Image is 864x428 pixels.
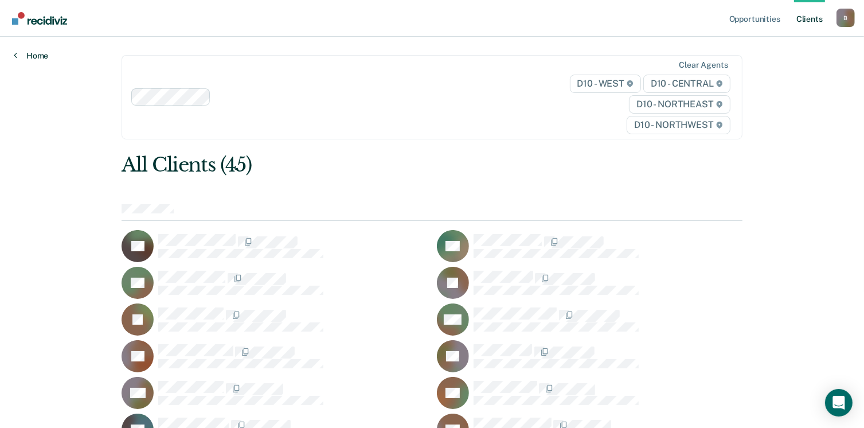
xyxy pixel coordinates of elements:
img: Recidiviz [12,12,67,25]
div: B [836,9,855,27]
button: Profile dropdown button [836,9,855,27]
a: Home [14,50,48,61]
div: Clear agents [679,60,728,70]
span: D10 - NORTHEAST [629,95,730,114]
div: All Clients (45) [122,153,618,177]
div: Open Intercom Messenger [825,389,853,417]
span: D10 - WEST [570,75,641,93]
span: D10 - CENTRAL [643,75,730,93]
span: D10 - NORTHWEST [627,116,730,134]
